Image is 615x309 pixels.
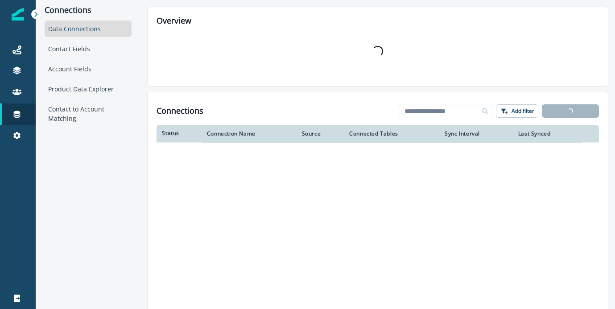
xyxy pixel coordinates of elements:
p: Add filter [512,108,534,114]
div: Sync Interval [445,130,508,137]
div: Connected Tables [349,130,434,137]
div: Last Synced [518,130,577,137]
div: Account Fields [45,61,132,77]
p: Connections [45,5,132,15]
div: Source [302,130,339,137]
div: Product Data Explorer [45,81,132,97]
div: Data Connections [45,21,132,37]
div: Connection Name [207,130,291,137]
div: Contact Fields [45,41,132,57]
img: Inflection [12,8,24,21]
div: Status [162,130,196,137]
div: Contact to Account Matching [45,101,132,127]
h2: Overview [157,16,599,26]
h1: Connections [157,106,203,116]
button: Add filter [496,104,538,118]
